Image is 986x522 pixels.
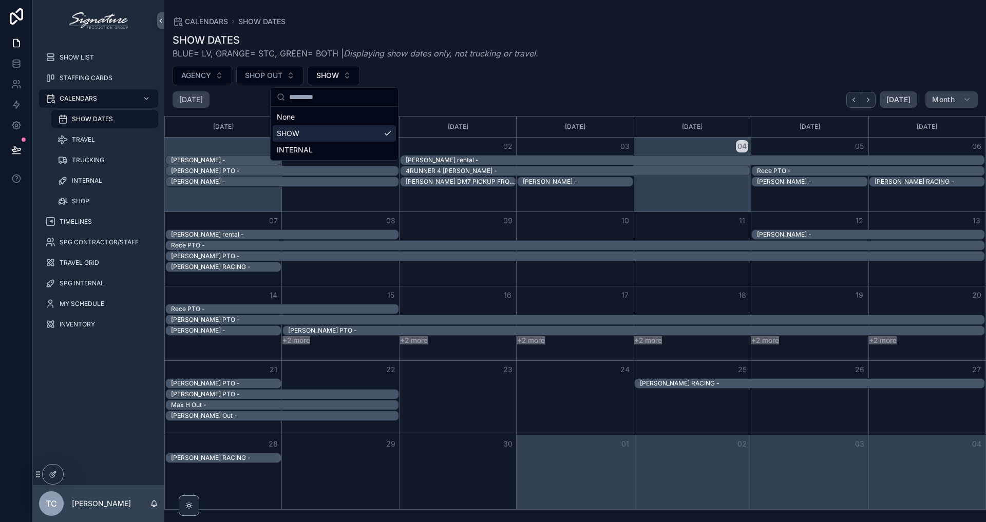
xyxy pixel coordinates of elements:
[51,192,158,210] a: SHOP
[406,156,984,165] div: TC Furlong rental -
[72,156,104,164] span: TRUCKING
[171,230,399,239] div: [PERSON_NAME] rental -
[751,336,779,344] button: +2 more
[854,363,866,376] button: 26
[171,379,281,388] div: Ross PTO -
[523,178,633,186] div: [PERSON_NAME] -
[72,136,95,144] span: TRAVEL
[875,177,984,186] div: BRANDON RACING -
[971,438,983,450] button: 04
[72,498,131,509] p: [PERSON_NAME]
[523,177,633,186] div: BRANDON ISUZU -
[636,117,749,137] div: [DATE]
[316,70,339,81] span: SHOW
[406,166,750,176] div: 4RUNNER 4 MARK PODL -
[171,453,281,462] div: BRANDON RACING -
[181,70,211,81] span: AGENCY
[619,140,631,152] button: 03
[171,326,281,335] div: [PERSON_NAME] -
[164,116,986,510] div: Month View
[757,167,984,175] div: Rece PTO -
[971,363,983,376] button: 27
[406,156,984,164] div: [PERSON_NAME] rental -
[385,438,397,450] button: 29
[971,140,983,152] button: 06
[875,178,984,186] div: [PERSON_NAME] RACING -
[267,363,279,376] button: 21
[51,130,158,149] a: TRAVEL
[60,259,99,267] span: TRAVEL GRID
[406,177,516,186] div: ANDY DM7 PICKUP FROM IMMANUEL CHURCH (GURNEE, IL) -
[502,289,514,301] button: 16
[854,289,866,301] button: 19
[171,379,281,388] div: [PERSON_NAME] PTO -
[51,110,158,128] a: SHOW DATES
[640,379,984,388] div: BRANDON RACING -
[753,117,866,137] div: [DATE]
[757,178,867,186] div: [PERSON_NAME] -
[171,252,984,260] div: [PERSON_NAME] PTO -
[854,438,866,450] button: 03
[60,320,95,328] span: INVENTORY
[33,41,164,347] div: scrollable content
[273,109,396,125] div: None
[518,117,632,137] div: [DATE]
[39,212,158,231] a: TIMELINES
[171,390,399,398] div: [PERSON_NAME] PTO -
[171,156,281,165] div: Greg PTO -
[171,400,399,410] div: Max H Out -
[171,262,281,272] div: BRANDON RACING -
[173,47,538,60] span: BLUE= LV, ORANGE= STC, GREEN= BOTH |
[171,177,399,186] div: Anthony PTO -
[502,363,514,376] button: 23
[757,230,984,239] div: [PERSON_NAME] -
[736,438,748,450] button: 02
[273,125,396,142] div: SHOW
[51,151,158,169] a: TRUCKING
[171,316,984,324] div: [PERSON_NAME] PTO -
[971,289,983,301] button: 20
[60,74,112,82] span: STAFFING CARDS
[39,48,158,67] a: SHOW LIST
[173,16,228,27] a: CALENDARS
[736,289,748,301] button: 18
[971,215,983,227] button: 13
[171,454,281,462] div: [PERSON_NAME] RACING -
[171,241,984,250] div: Rece PTO -
[60,238,139,246] span: SPG CONTRACTOR/STAFF
[400,336,428,344] button: +2 more
[870,117,984,137] div: [DATE]
[517,336,545,344] button: +2 more
[736,363,748,376] button: 25
[238,16,286,27] span: SHOW DATES
[385,215,397,227] button: 08
[619,363,631,376] button: 24
[619,215,631,227] button: 10
[308,66,360,85] button: Select Button
[69,12,127,29] img: App logo
[60,94,97,103] span: CALENDARS
[173,33,538,47] h1: SHOW DATES
[757,230,984,239] div: Matt PTO -
[60,218,92,226] span: TIMELINES
[179,94,203,105] h2: [DATE]
[406,178,516,186] div: [PERSON_NAME] DM7 PICKUP FROM [PERSON_NAME] ([GEOGRAPHIC_DATA], [GEOGRAPHIC_DATA]) -
[267,140,279,152] button: 31
[288,326,984,335] div: Brandon PTO -
[282,336,310,344] button: +2 more
[273,142,396,158] div: INTERNAL
[344,48,538,59] em: Displaying show dates only, not trucking or travel.
[171,412,399,420] div: [PERSON_NAME] Out -
[385,289,397,301] button: 15
[171,305,399,313] div: Rece PTO -
[736,215,748,227] button: 11
[932,95,955,104] span: Month
[861,92,876,108] button: Next
[634,336,662,344] button: +2 more
[72,197,89,205] span: SHOP
[171,401,399,409] div: Max H Out -
[171,167,399,175] div: [PERSON_NAME] PTO -
[171,315,984,324] div: Ross PTO -
[171,166,399,176] div: Brandon PTO -
[502,140,514,152] button: 02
